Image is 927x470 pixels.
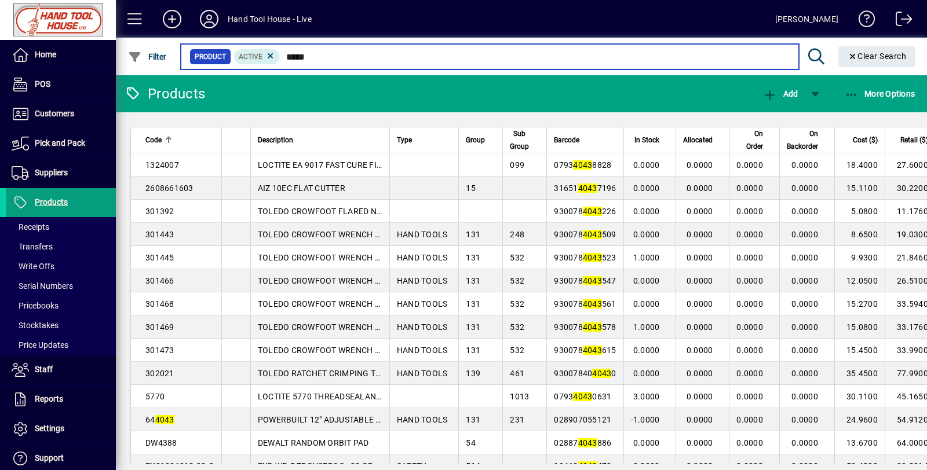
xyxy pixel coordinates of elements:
span: 0.0000 [633,438,660,447]
a: Pick and Pack [6,129,116,158]
a: Home [6,41,116,69]
div: Allocated [683,134,723,146]
span: 0.0000 [687,276,713,285]
span: 1013 [510,392,529,401]
span: TOLEDO CROWFOOT WRENCH 32mm / 1/2 dr [258,322,429,332]
span: 0.0000 [736,346,763,355]
span: 0.0000 [791,276,818,285]
span: POS [35,79,50,89]
div: Hand Tool House - Live [228,10,312,28]
span: AIZ 10EC FLAT CUTTER [258,183,345,193]
span: 0.0000 [687,438,713,447]
td: 9.9300 [834,246,885,269]
span: 0.0000 [633,183,660,193]
span: 0.0000 [791,415,818,424]
span: 0.0000 [791,299,818,309]
span: Support [35,453,64,462]
button: Filter [125,46,170,67]
a: Write Offs [6,256,116,276]
span: 0.0000 [687,346,713,355]
span: DW4388 [145,438,177,447]
span: Receipts [12,222,49,232]
span: 0.0000 [687,392,713,401]
span: 930078 226 [554,207,616,216]
span: 0.0000 [633,276,660,285]
span: On Backorder [787,127,818,153]
span: HAND TOOLS [397,299,448,309]
span: Type [397,134,412,146]
span: 0.0000 [736,299,763,309]
em: 4043 [573,392,592,401]
span: Price Updates [12,340,68,350]
span: 099 [510,160,524,170]
span: 0.0000 [736,160,763,170]
span: 131 [466,299,480,309]
span: POWERBUILT 12" ADJUSTABLE WRENCH [258,415,410,424]
span: 131 [466,276,480,285]
span: Pricebooks [12,301,59,310]
span: 0.0000 [687,253,713,262]
span: TOLEDO CROWFOOT FLARED NUT 17MM [258,207,413,216]
td: 24.9600 [834,408,885,431]
span: 248 [510,230,524,239]
span: HAND TOOLS [397,369,448,378]
td: 35.4500 [834,362,885,385]
span: 0.0000 [791,183,818,193]
span: 0.0000 [736,392,763,401]
span: 930078 578 [554,322,616,332]
div: Barcode [554,134,616,146]
span: Transfers [12,242,53,251]
span: TOLEDO CROWFOOT WRENCH 27mm / 1/2 dr [258,276,429,285]
span: 231 [510,415,524,424]
span: TOLEDO RATCHET CRIMPING TOOL [258,369,392,378]
td: 15.1100 [834,177,885,200]
div: On Order [736,127,773,153]
span: HAND TOOLS [397,253,448,262]
span: 0793 8828 [554,160,611,170]
span: 301466 [145,276,174,285]
div: Group [466,134,495,146]
div: In Stock [631,134,670,146]
a: Receipts [6,217,116,237]
span: 0.0000 [687,299,713,309]
span: 301473 [145,346,174,355]
div: On Backorder [787,127,829,153]
span: 0.0000 [791,369,818,378]
span: 54 [466,438,476,447]
span: 0.0000 [687,322,713,332]
span: Pick and Pack [35,138,85,148]
button: More Options [842,83,918,104]
div: Code [145,134,214,146]
span: Stocktakes [12,321,59,330]
span: Add [763,89,798,98]
a: Staff [6,355,116,384]
span: 028907055121 [554,415,611,424]
span: 0.0000 [736,230,763,239]
em: 4043 [155,415,174,424]
td: 15.4500 [834,339,885,362]
span: 0.0000 [791,346,818,355]
span: 532 [510,253,524,262]
span: Cost ($) [853,134,878,146]
span: LOCTITE 5770 THREADSEALANT H/S ULTRA HIGH 50ml [258,392,466,401]
span: 1324007 [145,160,179,170]
span: HAND TOOLS [397,230,448,239]
span: 0.0000 [633,346,660,355]
a: Knowledge Base [850,2,875,40]
em: 4043 [583,253,602,262]
span: 31651 7196 [554,183,616,193]
span: 0.0000 [687,183,713,193]
span: Code [145,134,162,146]
span: Filter [128,52,167,61]
span: 1.0000 [633,322,660,332]
span: Settings [35,424,64,433]
span: 0.0000 [736,207,763,216]
em: 4043 [578,183,597,193]
div: [PERSON_NAME] [775,10,838,28]
span: 0.0000 [791,253,818,262]
em: 4043 [583,276,602,285]
span: More Options [845,89,915,98]
span: HAND TOOLS [397,415,448,424]
span: TOLEDO CROWFOOT WRENCH 24mm / 3/8 dr [258,253,429,262]
em: 4043 [583,322,602,332]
